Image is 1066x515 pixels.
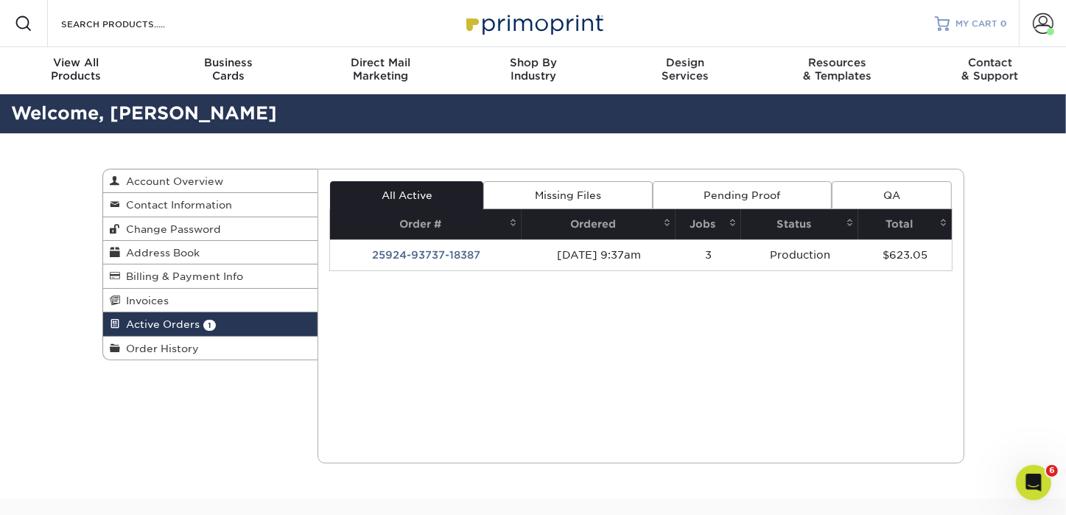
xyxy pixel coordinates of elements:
a: Order History [103,337,318,360]
a: Active Orders 1 [103,312,318,336]
a: Direct MailMarketing [304,47,457,94]
td: 25924-93737-18387 [330,239,522,270]
a: Contact Information [103,193,318,217]
a: Contact& Support [914,47,1066,94]
span: Contact Information [121,199,233,211]
span: Design [609,56,762,69]
td: 3 [676,239,741,270]
th: Order # [330,209,522,239]
a: Pending Proof [653,181,832,209]
span: 1 [203,320,216,331]
div: Services [609,56,762,83]
div: Industry [457,56,609,83]
span: MY CART [955,18,997,30]
span: Contact [914,56,1066,69]
span: 0 [1000,18,1007,29]
td: Production [741,239,858,270]
div: & Support [914,56,1066,83]
th: Ordered [522,209,676,239]
span: Order History [121,343,200,354]
div: Marketing [304,56,457,83]
th: Total [858,209,951,239]
a: All Active [330,181,483,209]
a: Resources& Templates [762,47,914,94]
th: Status [741,209,858,239]
span: Change Password [121,223,222,235]
span: Resources [762,56,914,69]
td: $623.05 [858,239,951,270]
div: Cards [152,56,305,83]
span: Direct Mail [304,56,457,69]
input: SEARCH PRODUCTS..... [60,15,203,32]
iframe: Intercom live chat [1016,465,1051,500]
a: Invoices [103,289,318,312]
span: Business [152,56,305,69]
th: Jobs [676,209,741,239]
td: [DATE] 9:37am [522,239,676,270]
a: Billing & Payment Info [103,264,318,288]
a: Change Password [103,217,318,241]
a: Shop ByIndustry [457,47,609,94]
a: BusinessCards [152,47,305,94]
a: Account Overview [103,169,318,193]
a: DesignServices [609,47,762,94]
span: Invoices [121,295,169,306]
span: 6 [1046,465,1058,477]
span: Active Orders [121,318,200,330]
a: QA [832,181,951,209]
span: Address Book [121,247,200,259]
img: Primoprint [460,7,607,39]
a: Missing Files [483,181,652,209]
a: Address Book [103,241,318,264]
span: Account Overview [121,175,224,187]
span: Billing & Payment Info [121,270,244,282]
span: Shop By [457,56,609,69]
div: & Templates [762,56,914,83]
